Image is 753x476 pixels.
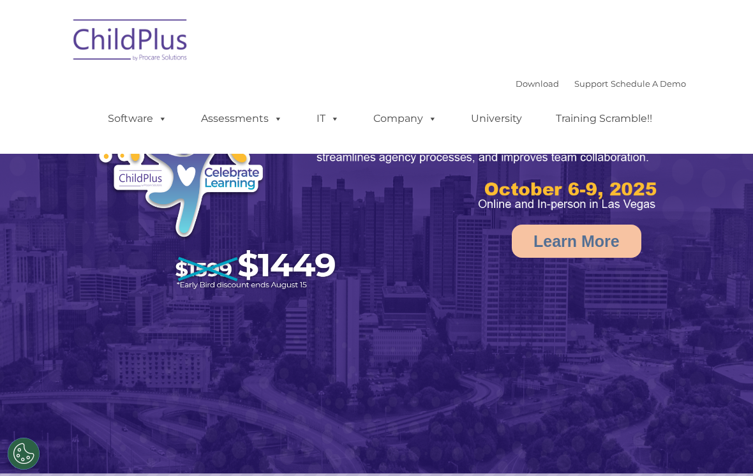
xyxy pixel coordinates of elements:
[304,106,352,131] a: IT
[516,78,559,89] a: Download
[574,78,608,89] a: Support
[543,106,665,131] a: Training Scramble!!
[95,106,180,131] a: Software
[516,78,686,89] font: |
[611,78,686,89] a: Schedule A Demo
[361,106,450,131] a: Company
[512,225,641,258] a: Learn More
[8,438,40,470] button: Cookies Settings
[67,10,195,74] img: ChildPlus by Procare Solutions
[188,106,295,131] a: Assessments
[458,106,535,131] a: University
